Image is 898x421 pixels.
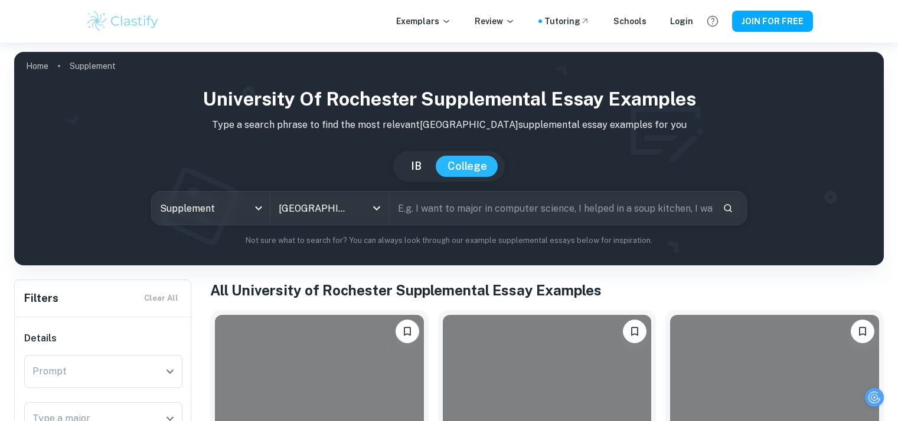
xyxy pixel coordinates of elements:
h6: Details [24,331,182,346]
button: Please log in to bookmark exemplars [623,320,646,343]
img: profile cover [14,52,884,265]
div: Supplement [152,192,270,225]
input: E.g. I want to major in computer science, I helped in a soup kitchen, I want to join the debate t... [390,192,713,225]
button: Please log in to bookmark exemplars [396,320,419,343]
h1: All University of Rochester Supplemental Essay Examples [210,279,884,301]
p: Not sure what to search for? You can always look through our example supplemental essays below fo... [24,235,874,246]
img: Clastify logo [86,9,161,33]
button: IB [399,156,433,177]
a: Schools [613,15,646,28]
a: Tutoring [544,15,590,28]
p: Supplement [70,60,116,73]
button: JOIN FOR FREE [732,11,813,32]
button: College [436,156,499,177]
h6: Filters [24,290,58,307]
h1: University of Rochester Supplemental Essay Examples [24,85,874,113]
button: Help and Feedback [703,11,723,31]
button: Open [368,200,385,216]
p: Review [475,15,515,28]
button: Please log in to bookmark exemplars [851,320,874,343]
button: Open [162,363,178,380]
button: Search [718,198,738,218]
p: Exemplars [396,15,451,28]
a: Home [26,58,48,74]
p: Type a search phrase to find the most relevant [GEOGRAPHIC_DATA] supplemental essay examples for you [24,118,874,132]
a: Login [670,15,693,28]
